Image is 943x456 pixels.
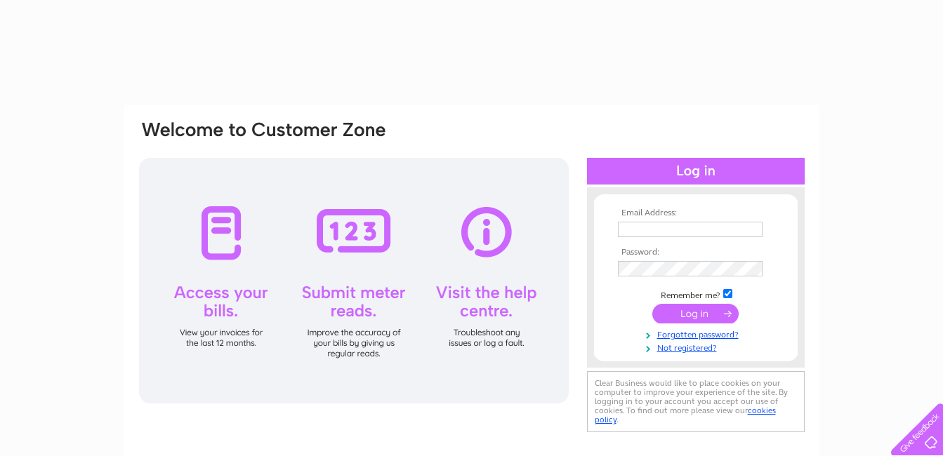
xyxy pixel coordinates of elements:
[595,405,776,424] a: cookies policy
[614,208,777,218] th: Email Address:
[618,340,777,354] a: Not registered?
[614,248,777,257] th: Password:
[587,371,805,432] div: Clear Business would like to place cookies on your computer to improve your experience of the sit...
[652,304,739,323] input: Submit
[614,287,777,301] td: Remember me?
[618,327,777,340] a: Forgotten password?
